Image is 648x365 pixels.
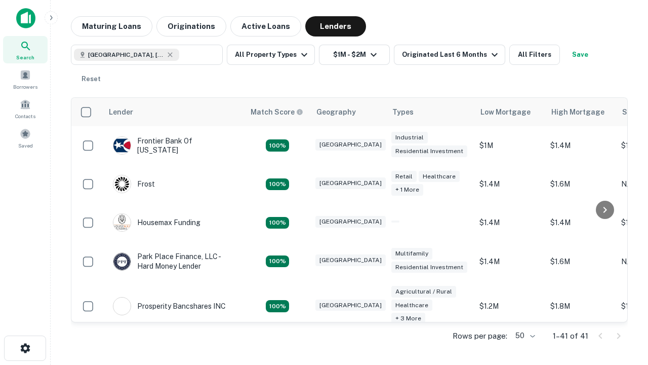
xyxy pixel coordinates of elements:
span: Contacts [15,112,35,120]
button: Save your search to get updates of matches that match your search criteria. [564,45,596,65]
iframe: Chat Widget [597,284,648,333]
td: $1.4M [474,165,545,203]
button: Originations [156,16,226,36]
div: Capitalize uses an advanced AI algorithm to match your search with the best lender. The match sco... [251,106,303,118]
td: $1.4M [545,126,616,165]
span: Saved [18,141,33,150]
img: picture [113,175,131,193]
span: [GEOGRAPHIC_DATA], [GEOGRAPHIC_DATA], [GEOGRAPHIC_DATA] [88,50,164,59]
div: Healthcare [419,171,460,182]
p: 1–41 of 41 [553,330,588,342]
td: $1.4M [474,242,545,280]
div: Frontier Bank Of [US_STATE] [113,136,234,155]
a: Saved [3,124,48,152]
div: [GEOGRAPHIC_DATA] [315,254,386,266]
a: Borrowers [3,65,48,93]
th: Types [386,98,474,126]
button: Lenders [305,16,366,36]
h6: Match Score [251,106,301,118]
p: Rows per page: [453,330,507,342]
img: picture [113,253,131,270]
div: Matching Properties: 4, hasApolloMatch: undefined [266,217,289,229]
td: $1.8M [545,281,616,332]
div: High Mortgage [551,106,604,118]
div: Matching Properties: 7, hasApolloMatch: undefined [266,300,289,312]
a: Search [3,36,48,63]
img: picture [113,214,131,231]
span: Search [16,53,34,61]
button: Reset [75,69,107,89]
div: Matching Properties: 4, hasApolloMatch: undefined [266,255,289,268]
div: Types [392,106,414,118]
div: 50 [511,328,537,343]
div: Healthcare [391,300,432,311]
th: High Mortgage [545,98,616,126]
div: Prosperity Bancshares INC [113,297,226,315]
div: Residential Investment [391,262,467,273]
div: Originated Last 6 Months [402,49,501,61]
td: $1.4M [545,203,616,242]
a: Contacts [3,95,48,122]
td: $1M [474,126,545,165]
div: Housemax Funding [113,213,200,232]
div: Matching Properties: 4, hasApolloMatch: undefined [266,139,289,152]
span: Borrowers [13,83,37,91]
button: All Filters [509,45,560,65]
th: Low Mortgage [474,98,545,126]
td: $1.2M [474,281,545,332]
td: $1.6M [545,242,616,280]
div: Park Place Finance, LLC - Hard Money Lender [113,252,234,270]
div: Residential Investment [391,145,467,157]
div: Frost [113,175,155,193]
button: Maturing Loans [71,16,152,36]
div: Low Mortgage [480,106,531,118]
div: Agricultural / Rural [391,286,456,298]
div: Lender [109,106,133,118]
th: Capitalize uses an advanced AI algorithm to match your search with the best lender. The match sco... [245,98,310,126]
div: [GEOGRAPHIC_DATA] [315,300,386,311]
th: Geography [310,98,386,126]
div: [GEOGRAPHIC_DATA] [315,139,386,151]
div: [GEOGRAPHIC_DATA] [315,216,386,228]
td: $1.4M [474,203,545,242]
button: All Property Types [227,45,315,65]
img: capitalize-icon.png [16,8,35,28]
div: + 1 more [391,184,423,196]
div: Geography [316,106,356,118]
div: Multifamily [391,248,432,260]
td: $1.6M [545,165,616,203]
img: picture [113,298,131,315]
div: Industrial [391,132,428,143]
div: Matching Properties: 4, hasApolloMatch: undefined [266,178,289,191]
button: Active Loans [230,16,301,36]
button: Originated Last 6 Months [394,45,505,65]
th: Lender [103,98,245,126]
div: + 3 more [391,313,425,324]
img: picture [113,137,131,154]
div: [GEOGRAPHIC_DATA] [315,177,386,189]
div: Retail [391,171,417,182]
button: $1M - $2M [319,45,390,65]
